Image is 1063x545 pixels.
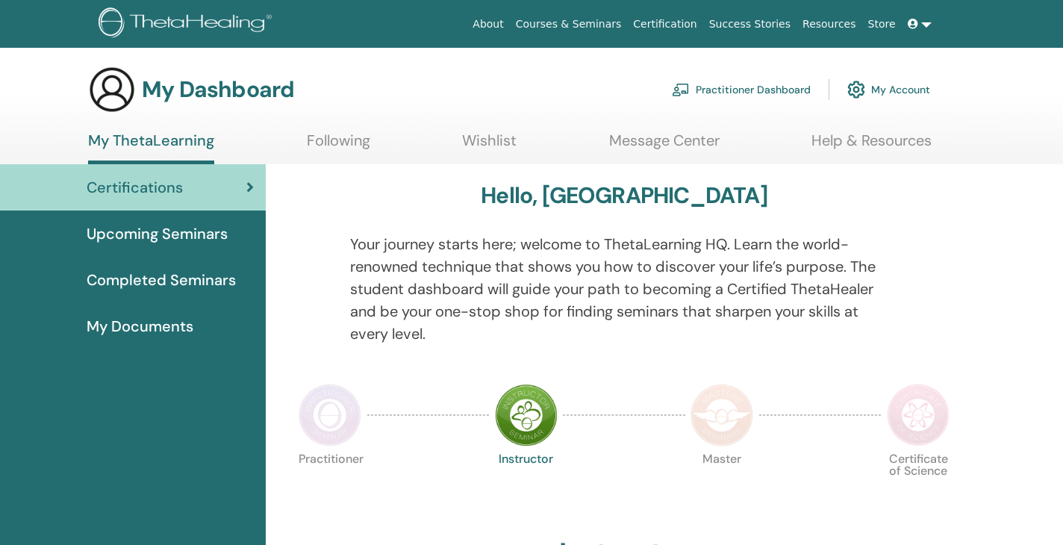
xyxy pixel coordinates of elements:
[142,76,294,103] h3: My Dashboard
[627,10,702,38] a: Certification
[307,131,370,161] a: Following
[299,453,361,516] p: Practitioner
[887,384,950,446] img: Certificate of Science
[672,73,811,106] a: Practitioner Dashboard
[862,10,902,38] a: Store
[88,66,136,113] img: generic-user-icon.jpg
[847,73,930,106] a: My Account
[467,10,509,38] a: About
[811,131,932,161] a: Help & Resources
[691,384,753,446] img: Master
[462,131,517,161] a: Wishlist
[609,131,720,161] a: Message Center
[99,7,277,41] img: logo.png
[797,10,862,38] a: Resources
[691,453,753,516] p: Master
[87,176,183,199] span: Certifications
[847,77,865,102] img: cog.svg
[87,315,193,337] span: My Documents
[87,269,236,291] span: Completed Seminars
[887,453,950,516] p: Certificate of Science
[495,384,558,446] img: Instructor
[88,131,214,164] a: My ThetaLearning
[703,10,797,38] a: Success Stories
[495,453,558,516] p: Instructor
[672,83,690,96] img: chalkboard-teacher.svg
[299,384,361,446] img: Practitioner
[87,222,228,245] span: Upcoming Seminars
[510,10,628,38] a: Courses & Seminars
[481,182,767,209] h3: Hello, [GEOGRAPHIC_DATA]
[350,233,899,345] p: Your journey starts here; welcome to ThetaLearning HQ. Learn the world-renowned technique that sh...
